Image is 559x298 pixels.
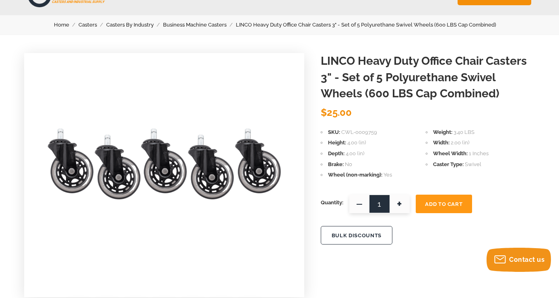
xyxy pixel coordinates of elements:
span: Caster Type [433,161,464,167]
span: Depth [328,150,344,156]
span: Weight [433,129,452,135]
span: Quantity [321,195,343,211]
span: Add To Cart [425,201,462,207]
span: Wheel Width [433,150,468,156]
span: Brake [328,161,344,167]
button: Add To Cart [416,195,472,213]
span: 4.00 (in) [346,150,364,156]
span: CWL-0009759 [341,129,377,135]
span: $25.00 [321,107,352,118]
span: Yes [384,172,392,178]
a: Casters [78,21,106,29]
span: Swivel [465,161,481,167]
span: SKU [328,129,340,135]
a: Business Machine Casters [163,21,236,29]
img: LINCO Heavy Duty Office Chair Casters 3" - Set of 5 Polyurethane Swivel Wheels (600 LBS Cap Combi... [43,53,285,294]
button: Contact us [487,248,551,272]
span: + [390,195,410,213]
span: Contact us [509,256,545,263]
a: Casters By Industry [106,21,163,29]
span: Height [328,140,346,146]
button: BULK DISCOUNTS [321,226,392,245]
span: 4.00 (in) [347,140,366,146]
span: Wheel (non-marking) [328,172,382,178]
span: Width [433,140,450,146]
a: LINCO Heavy Duty Office Chair Casters 3" - Set of 5 Polyurethane Swivel Wheels (600 LBS Cap Combi... [236,21,505,29]
span: — [349,195,369,213]
h1: LINCO Heavy Duty Office Chair Casters 3" - Set of 5 Polyurethane Swivel Wheels (600 LBS Cap Combi... [321,53,535,102]
span: 3.40 LBS [454,129,474,135]
span: No [345,161,352,167]
span: 1 Inches [469,150,489,156]
a: Home [54,21,78,29]
span: 2.00 (in) [451,140,469,146]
